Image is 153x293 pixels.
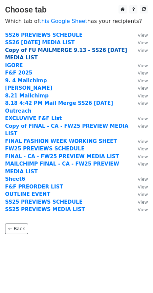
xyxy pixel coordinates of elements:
[131,115,148,121] a: View
[5,123,128,137] a: Copy of FINAL - CA - FW25 PREVIEW MEDIA LIST
[5,70,32,76] a: F&F 2025
[131,47,148,53] a: View
[5,138,117,144] a: FINAL FASHION WEEK WORKING SHEET
[138,200,148,205] small: View
[138,177,148,182] small: View
[5,100,113,114] a: 8.18 4:42 PM Mail Merge SS26 [DATE] Outreach
[131,138,148,144] a: View
[138,78,148,83] small: View
[5,161,119,175] a: MAILCHIMP FINAL - CA - FW25 PREVIEW MEDIA LIST
[119,261,153,293] iframe: Chat Widget
[131,123,148,129] a: View
[138,63,148,68] small: View
[5,224,28,234] a: ← Back
[5,93,49,99] a: 8.21 Mailchimp
[5,78,47,84] a: 9. 4 Mailchimp
[138,33,148,38] small: View
[138,162,148,167] small: View
[5,85,52,91] a: [PERSON_NAME]
[5,176,25,182] a: Sheet6
[131,184,148,190] a: View
[138,70,148,76] small: View
[138,184,148,189] small: View
[5,199,83,205] a: SS25 PREVIEWS SCHEDULE
[131,176,148,182] a: View
[138,116,148,121] small: View
[131,70,148,76] a: View
[138,207,148,212] small: View
[138,93,148,98] small: View
[5,47,127,61] a: Copy of FU MAILMERGE 9.13 - SS26 [DATE] MEDIA LIST
[138,139,148,144] small: View
[5,153,119,159] a: FINAL - CA - FW25 PREVIEW MEDIA LIST
[131,146,148,152] a: View
[5,146,85,152] a: FW25 PREVIEWS SCHEDULE
[5,18,148,25] p: Which tab of has your recipients?
[5,115,62,121] a: EXCLUVIVE F&F List
[5,39,75,46] a: SS26 [DATE] MEDIA LIST
[131,93,148,99] a: View
[131,206,148,212] a: View
[138,154,148,159] small: View
[5,5,148,15] h3: Choose tab
[131,39,148,46] a: View
[138,192,148,197] small: View
[131,199,148,205] a: View
[131,78,148,84] a: View
[131,161,148,167] a: View
[131,32,148,38] a: View
[138,124,148,129] small: View
[5,62,23,68] a: IGORE
[5,191,50,197] a: OUTLINE EVENT
[138,48,148,53] small: View
[138,86,148,91] small: View
[131,191,148,197] a: View
[131,100,148,106] a: View
[39,18,87,24] a: this Google Sheet
[5,206,85,212] a: SS25 PREVIEWS MEDIA LIST
[5,32,83,38] a: SS26 PREVIEWS SCHEDULE
[131,153,148,159] a: View
[138,40,148,45] small: View
[131,62,148,68] a: View
[138,101,148,106] small: View
[5,184,63,190] a: F&F PREORDER LIST
[138,146,148,151] small: View
[131,85,148,91] a: View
